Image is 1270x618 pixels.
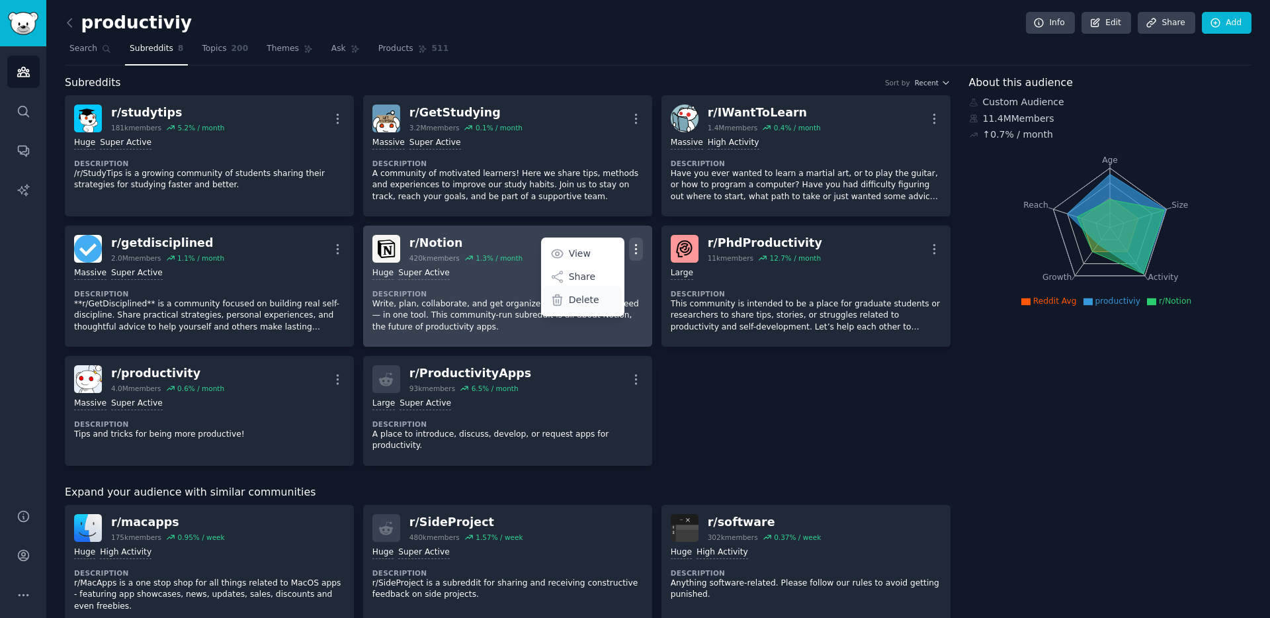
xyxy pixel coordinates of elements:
p: Write, plan, collaborate, and get organized. Notion is all you need — in one tool. This community... [372,298,643,333]
span: 200 [232,43,249,55]
div: 0.37 % / week [774,533,821,542]
span: Ask [331,43,346,55]
a: productivityr/productivity4.0Mmembers0.6% / monthMassiveSuper ActiveDescriptionTips and tricks fo... [65,356,354,466]
div: 0.6 % / month [177,384,224,393]
div: r/ getdisciplined [111,235,224,251]
div: Massive [372,137,405,150]
h2: productiviy [65,13,192,34]
div: High Activity [100,547,151,559]
a: PhdProductivityr/PhdProductivity11kmembers12.7% / monthLargeDescriptionThis community is intended... [661,226,951,347]
p: This community is intended to be a place for graduate students or researchers to share tips, stor... [671,298,941,333]
dt: Description [372,568,643,578]
span: 511 [432,43,449,55]
p: Share [569,270,595,284]
div: Massive [74,398,106,410]
div: 175k members [111,533,161,542]
div: Massive [74,267,106,280]
a: Add [1202,12,1251,34]
div: 1.3 % / month [476,253,523,263]
span: Themes [267,43,299,55]
img: GetStudying [372,105,400,132]
div: Super Active [409,137,461,150]
div: 1.57 % / week [476,533,523,542]
span: Topics [202,43,226,55]
span: Expand your audience with similar communities [65,484,316,501]
a: Subreddits8 [125,38,188,66]
div: Super Active [398,267,450,280]
div: 0.95 % / week [177,533,224,542]
span: Reddit Avg [1033,296,1077,306]
span: Products [378,43,413,55]
div: Huge [671,547,692,559]
div: 12.7 % / month [769,253,821,263]
img: studytips [74,105,102,132]
p: Anything software-related. Please follow our rules to avoid getting punished. [671,578,941,601]
div: Huge [372,267,394,280]
div: r/ studytips [111,105,224,121]
div: r/ Notion [409,235,523,251]
a: IWantToLearnr/IWantToLearn1.4Mmembers0.4% / monthMassiveHigh ActivityDescriptionHave you ever wan... [661,95,951,216]
tspan: Reach [1023,200,1048,209]
span: r/Notion [1159,296,1191,306]
div: 0.4 % / month [774,123,821,132]
button: Recent [915,78,951,87]
div: Super Active [100,137,151,150]
span: Subreddits [130,43,173,55]
p: Have you ever wanted to learn a martial art, or to play the guitar, or how to program a computer?... [671,168,941,203]
div: 181k members [111,123,161,132]
dt: Description [74,419,345,429]
div: 11.4M Members [969,112,1252,126]
div: 2.0M members [111,253,161,263]
a: Ask [327,38,364,66]
p: View [569,247,591,261]
div: r/ IWantToLearn [708,105,821,121]
a: Products511 [374,38,453,66]
span: Recent [915,78,939,87]
div: Super Active [111,267,163,280]
a: Notionr/Notion420kmembers1.3% / monthViewShareDeleteHugeSuper ActiveDescriptionWrite, plan, colla... [363,226,652,347]
div: Super Active [398,547,450,559]
div: Large [671,267,693,280]
div: r/ ProductivityApps [409,365,531,382]
a: Search [65,38,116,66]
div: Super Active [400,398,451,410]
dt: Description [74,159,345,168]
p: **r/GetDisciplined** is a community focused on building real self-discipline. Share practical str... [74,298,345,333]
div: Huge [74,137,95,150]
img: productivity [74,365,102,393]
div: r/ macapps [111,514,225,531]
div: 6.5 % / month [472,384,519,393]
span: productiviy [1095,296,1140,306]
div: 93k members [409,384,455,393]
div: ↑ 0.7 % / month [983,128,1053,142]
a: studytipsr/studytips181kmembers5.2% / monthHugeSuper ActiveDescription/r/StudyTips is a growing c... [65,95,354,216]
tspan: Growth [1042,273,1072,282]
div: r/ SideProject [409,514,523,531]
div: 3.2M members [409,123,460,132]
div: Huge [372,547,394,559]
div: High Activity [697,547,748,559]
img: GummySearch logo [8,12,38,35]
p: r/SideProject is a subreddit for sharing and receiving constructive feedback on side projects. [372,578,643,601]
tspan: Age [1102,155,1118,165]
dt: Description [671,568,941,578]
tspan: Activity [1148,273,1178,282]
dt: Description [372,419,643,429]
p: r/MacApps is a one stop shop for all things related to MacOS apps - featuring app showcases, news... [74,578,345,613]
img: Notion [372,235,400,263]
dt: Description [372,289,643,298]
span: Search [69,43,97,55]
span: 8 [178,43,184,55]
dt: Description [671,289,941,298]
a: Info [1026,12,1075,34]
span: Subreddits [65,75,121,91]
dt: Description [372,159,643,168]
p: A place to introduce, discuss, develop, or request apps for productivity. [372,429,643,452]
div: 480k members [409,533,460,542]
div: Custom Audience [969,95,1252,109]
div: Large [372,398,395,410]
p: /r/StudyTips is a growing community of students sharing their strategies for studying faster and ... [74,168,345,191]
div: 11k members [708,253,753,263]
a: Share [1138,12,1195,34]
a: Topics200 [197,38,253,66]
